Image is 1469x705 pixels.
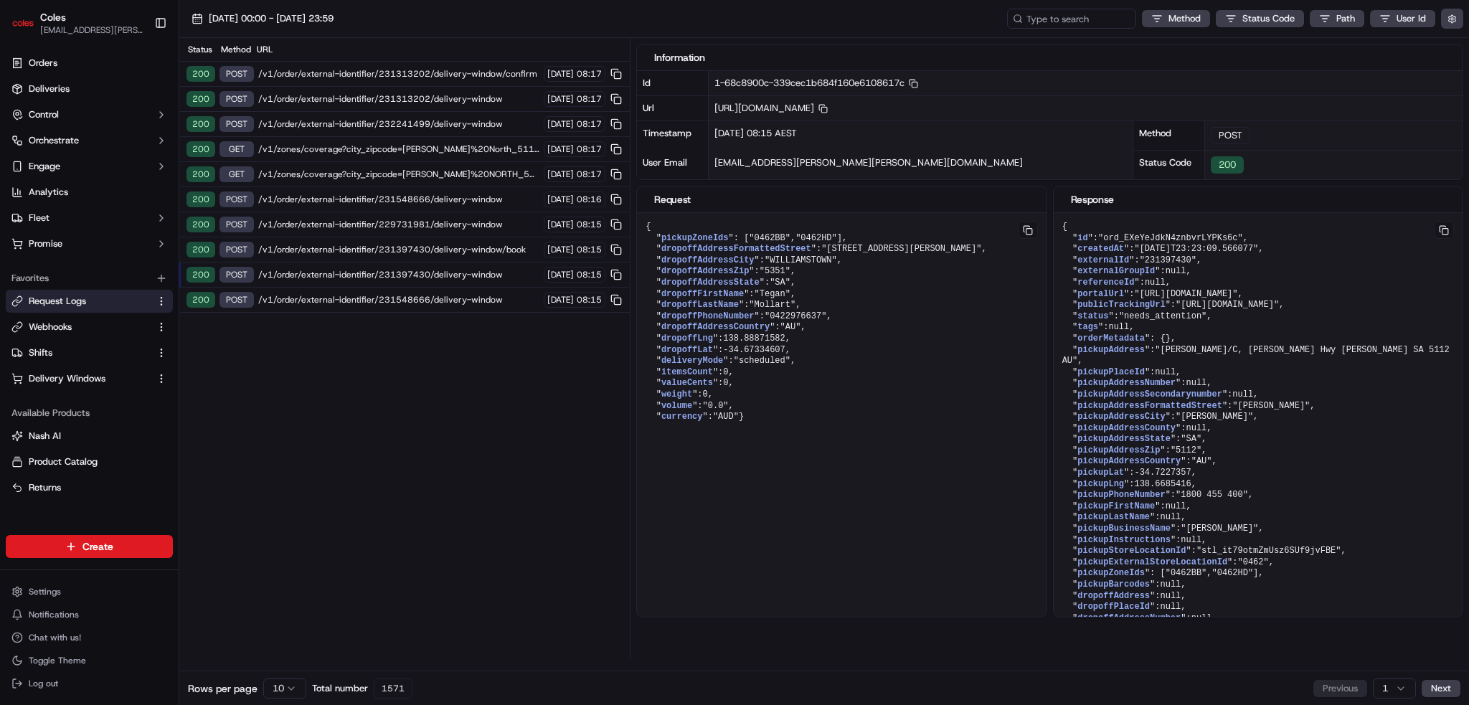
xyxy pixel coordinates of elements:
span: /v1/order/external-identifier/231548666/delivery-window [258,294,539,306]
span: "0462BB" [749,233,790,243]
span: publicTrackingUrl [1077,300,1165,310]
div: GET [219,141,254,157]
div: Status [185,44,214,55]
a: Powered byPylon [101,242,174,254]
button: Create [6,535,173,558]
span: [DATE] [547,143,574,155]
span: pickupBarcodes [1077,579,1150,590]
span: pickupAddressCounty [1077,423,1176,433]
div: 200 [186,91,215,107]
span: "5112" [1171,445,1201,455]
span: /v1/order/external-identifier/231313202/delivery-window/confirm [258,68,539,80]
img: Nash [14,14,43,43]
span: -34.7227357 [1134,468,1191,478]
span: null [1108,322,1129,332]
span: valueCents [661,378,713,388]
span: pickupLat [1077,468,1124,478]
button: Coles [40,10,66,24]
span: "0462BB" [1166,568,1207,578]
span: [DATE] [547,269,574,280]
span: [DATE] [547,93,574,105]
div: POST [219,217,254,232]
span: 0 [703,389,708,399]
div: We're available if you need us! [49,151,181,163]
span: pickupAddressCity [1077,412,1165,422]
span: dropoffPhoneNumber [661,311,755,321]
div: GET [219,166,254,182]
span: "0462HD" [795,233,837,243]
span: pickupAddress [1077,345,1145,355]
button: Engage [6,155,173,178]
span: createdAt [1077,244,1124,254]
a: Nash AI [11,430,167,443]
span: "[PERSON_NAME]" [1181,524,1258,534]
span: /v1/order/external-identifier/231313202/delivery-window [258,93,539,105]
button: Next [1422,680,1460,697]
div: 200 [1211,156,1244,174]
div: POST [219,242,254,257]
span: Promise [29,237,62,250]
span: 08:17 [577,118,602,130]
span: dropoffAddress [1077,591,1150,601]
span: null [1160,579,1181,590]
span: pickupInstructions [1077,535,1171,545]
span: /v1/order/external-identifier/231397430/delivery-window/book [258,244,539,255]
span: [DATE] [547,68,574,80]
span: -34.67334607 [723,345,785,355]
span: "0462" [1238,557,1269,567]
span: Engage [29,160,60,173]
a: Returns [11,481,167,494]
span: itemsCount [661,367,713,377]
button: [EMAIL_ADDRESS][PERSON_NAME][PERSON_NAME][DOMAIN_NAME] [40,24,143,36]
span: null [1181,535,1201,545]
span: dropoffLastName [661,300,739,310]
span: [DATE] 00:00 - [DATE] 23:59 [209,12,334,25]
div: 200 [186,116,215,132]
div: Favorites [6,267,173,290]
span: null [1191,613,1212,623]
span: pickupBusinessName [1077,524,1171,534]
span: "[PERSON_NAME]" [1232,401,1310,411]
span: pickupAddressNumber [1077,378,1176,388]
a: 💻API Documentation [115,202,236,228]
span: null [1160,602,1181,612]
div: Url [637,95,709,120]
span: dropoffAddressZip [661,266,749,276]
div: Start new chat [49,137,235,151]
button: Method [1142,10,1210,27]
a: Deliveries [6,77,173,100]
div: 💻 [121,209,133,221]
span: null [1232,389,1253,399]
span: dropoffAddressCity [661,255,755,265]
a: Orders [6,52,173,75]
span: orderMetadata [1077,333,1145,344]
div: 200 [186,292,215,308]
button: Path [1310,10,1364,27]
span: id [1077,233,1087,243]
span: "0.0" [703,401,729,411]
span: [EMAIL_ADDRESS][PERSON_NAME][PERSON_NAME][DOMAIN_NAME] [714,156,1023,169]
span: pickupExternalStoreLocationId [1077,557,1227,567]
div: POST [219,116,254,132]
button: Control [6,103,173,126]
button: Delivery Windows [6,367,173,390]
span: [DATE] [547,294,574,306]
button: Settings [6,582,173,602]
div: Timestamp [637,121,709,151]
span: 0 [723,367,728,377]
span: null [1166,501,1186,511]
span: /v1/zones/coverage?city_zipcode=[PERSON_NAME]%20NORTH_5113 [258,169,539,180]
span: /v1/order/external-identifier/232241499/delivery-window [258,118,539,130]
button: Orchestrate [6,129,173,152]
span: /v1/order/external-identifier/231548666/delivery-window [258,194,539,205]
span: Chat with us! [29,632,81,643]
span: null [1166,266,1186,276]
span: status [1077,311,1108,321]
span: pickupPlaceId [1077,367,1145,377]
span: 08:17 [577,143,602,155]
span: Toggle Theme [29,655,86,666]
span: tags [1077,322,1098,332]
span: Rows per page [188,681,258,696]
span: weight [661,389,692,399]
div: [DATE] 08:15 AEST [709,121,1132,151]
